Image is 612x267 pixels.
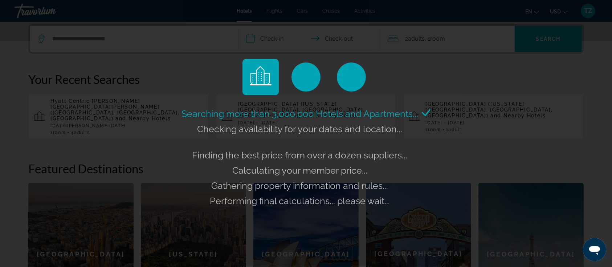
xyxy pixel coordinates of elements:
span: Finding the best price from over a dozen suppliers... [192,150,408,161]
span: Gathering property information and rules... [212,180,388,191]
iframe: Button to launch messaging window [583,238,606,261]
span: Checking availability for your dates and location... [197,124,403,134]
span: Calculating your member price... [232,165,367,176]
span: Performing final calculations... please wait... [210,195,390,206]
span: Searching more than 3,000,000 Hotels and Apartments... [181,108,418,119]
